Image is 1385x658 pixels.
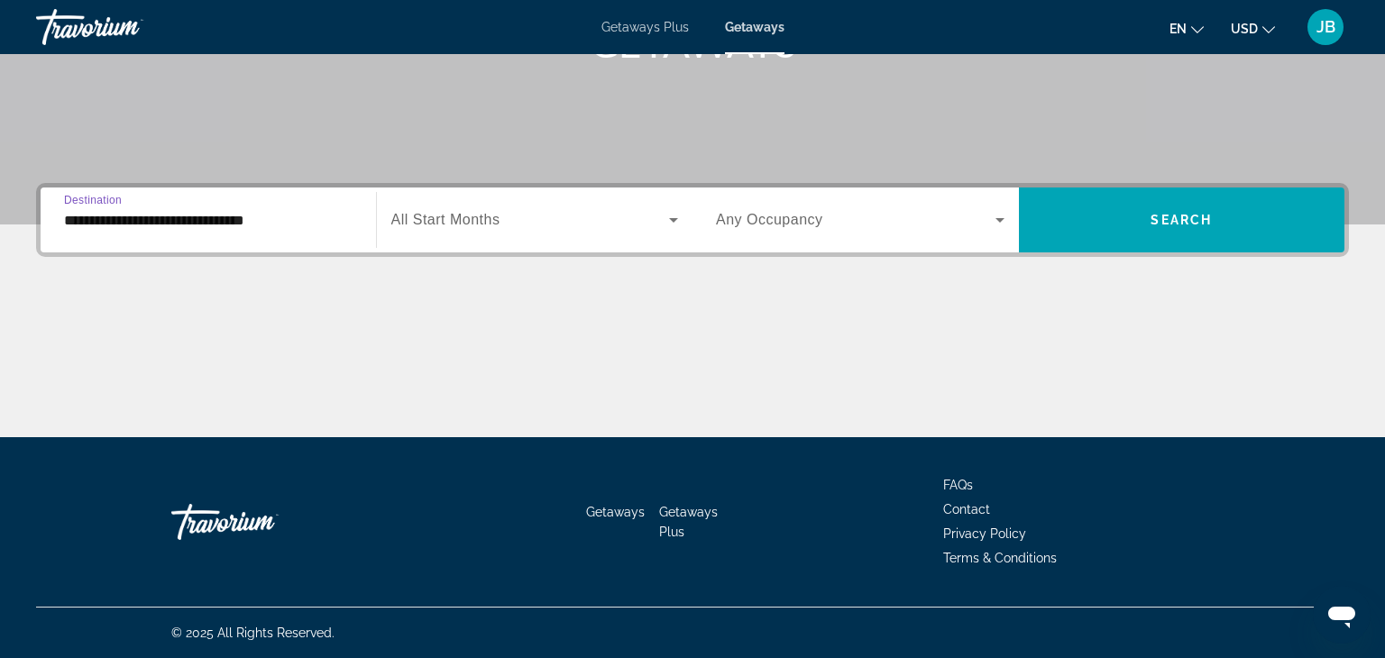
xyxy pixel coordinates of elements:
span: JB [1316,18,1335,36]
button: Change currency [1231,15,1275,41]
button: User Menu [1302,8,1349,46]
a: Getaways [586,505,645,519]
span: Any Occupancy [716,212,823,227]
button: Search [1019,187,1345,252]
span: Destination [64,194,122,206]
a: Travorium [36,4,216,50]
a: Terms & Conditions [943,551,1057,565]
span: © 2025 All Rights Reserved. [171,626,335,640]
span: USD [1231,22,1258,36]
a: Getaways Plus [601,20,689,34]
div: Search widget [41,187,1344,252]
button: Change language [1169,15,1204,41]
a: Getaways [725,20,784,34]
a: Travorium [171,495,352,549]
span: All Start Months [391,212,500,227]
a: Contact [943,502,990,516]
span: Search [1151,213,1212,227]
span: en [1169,22,1187,36]
a: FAQs [943,478,973,492]
iframe: Button to launch messaging window [1313,586,1371,644]
a: Getaways Plus [659,505,718,539]
a: Privacy Policy [943,526,1026,541]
